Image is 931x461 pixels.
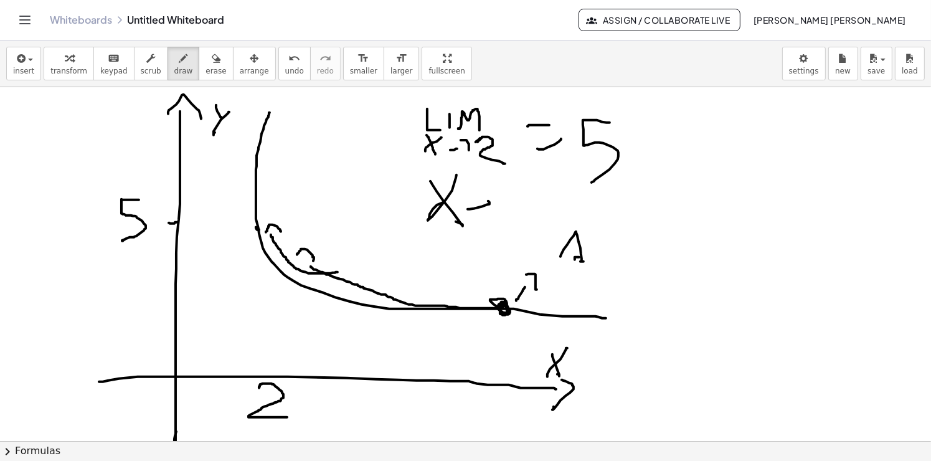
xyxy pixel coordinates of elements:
span: undo [285,67,304,75]
i: redo [319,51,331,66]
i: format_size [395,51,407,66]
button: Assign / Collaborate Live [579,9,741,31]
button: load [895,47,925,80]
button: settings [782,47,826,80]
span: larger [390,67,412,75]
span: arrange [240,67,269,75]
span: scrub [141,67,161,75]
button: erase [199,47,233,80]
button: fullscreen [422,47,471,80]
span: settings [789,67,819,75]
i: undo [288,51,300,66]
button: save [861,47,892,80]
span: transform [50,67,87,75]
button: insert [6,47,41,80]
span: keypad [100,67,128,75]
i: format_size [357,51,369,66]
span: new [835,67,851,75]
span: erase [206,67,226,75]
button: new [828,47,858,80]
button: transform [44,47,94,80]
span: redo [317,67,334,75]
button: format_sizesmaller [343,47,384,80]
button: draw [168,47,200,80]
button: keyboardkeypad [93,47,135,80]
i: keyboard [108,51,120,66]
span: save [867,67,885,75]
span: insert [13,67,34,75]
span: load [902,67,918,75]
span: draw [174,67,193,75]
span: [PERSON_NAME] [PERSON_NAME] [753,14,906,26]
button: scrub [134,47,168,80]
button: undoundo [278,47,311,80]
a: Whiteboards [50,14,112,26]
button: redoredo [310,47,341,80]
button: [PERSON_NAME] [PERSON_NAME] [743,9,916,31]
span: Assign / Collaborate Live [589,14,730,26]
span: smaller [350,67,377,75]
button: Toggle navigation [15,10,35,30]
span: fullscreen [428,67,465,75]
button: format_sizelarger [384,47,419,80]
button: arrange [233,47,276,80]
